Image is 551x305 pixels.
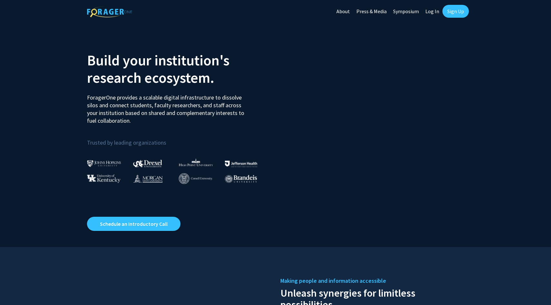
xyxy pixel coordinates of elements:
img: Johns Hopkins University [87,160,121,167]
h5: Making people and information accessible [280,276,464,286]
a: Sign Up [442,5,469,18]
img: High Point University [179,158,213,166]
img: Cornell University [179,173,212,184]
p: ForagerOne provides a scalable digital infrastructure to dissolve silos and connect students, fac... [87,89,249,125]
img: Morgan State University [133,174,163,183]
img: Brandeis University [225,175,257,183]
img: ForagerOne Logo [87,6,132,17]
a: Opens in a new tab [87,217,180,231]
p: Trusted by leading organizations [87,130,271,148]
img: University of Kentucky [87,174,121,183]
h2: Build your institution's research ecosystem. [87,52,271,86]
img: Drexel University [133,160,162,167]
img: Thomas Jefferson University [225,161,257,167]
